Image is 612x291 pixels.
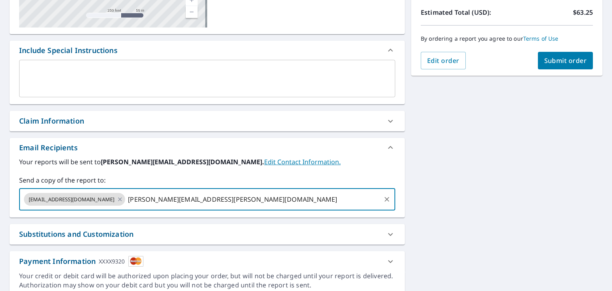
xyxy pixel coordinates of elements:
[10,41,405,60] div: Include Special Instructions
[101,157,264,166] b: [PERSON_NAME][EMAIL_ADDRESS][DOMAIN_NAME].
[19,229,133,240] div: Substitutions and Customization
[24,193,125,206] div: [EMAIL_ADDRESS][DOMAIN_NAME]
[19,157,395,167] label: Your reports will be sent to
[10,138,405,157] div: Email Recipients
[19,116,84,126] div: Claim Information
[128,256,143,267] img: cardImage
[10,111,405,131] div: Claim Information
[427,56,459,65] span: Edit order
[523,35,559,42] a: Terms of Use
[19,271,395,290] div: Your credit or debit card will be authorized upon placing your order, but will not be charged unt...
[421,35,593,42] p: By ordering a report you agree to our
[573,8,593,17] p: $63.25
[538,52,593,69] button: Submit order
[19,256,143,267] div: Payment Information
[421,52,466,69] button: Edit order
[421,8,507,17] p: Estimated Total (USD):
[24,196,119,203] span: [EMAIL_ADDRESS][DOMAIN_NAME]
[10,251,405,271] div: Payment InformationXXXX9320cardImage
[99,256,125,267] div: XXXX9320
[544,56,587,65] span: Submit order
[264,157,341,166] a: EditContactInfo
[19,175,395,185] label: Send a copy of the report to:
[19,142,78,153] div: Email Recipients
[19,45,118,56] div: Include Special Instructions
[10,224,405,244] div: Substitutions and Customization
[381,194,392,205] button: Clear
[186,6,198,18] a: Current Level 17, Zoom Out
